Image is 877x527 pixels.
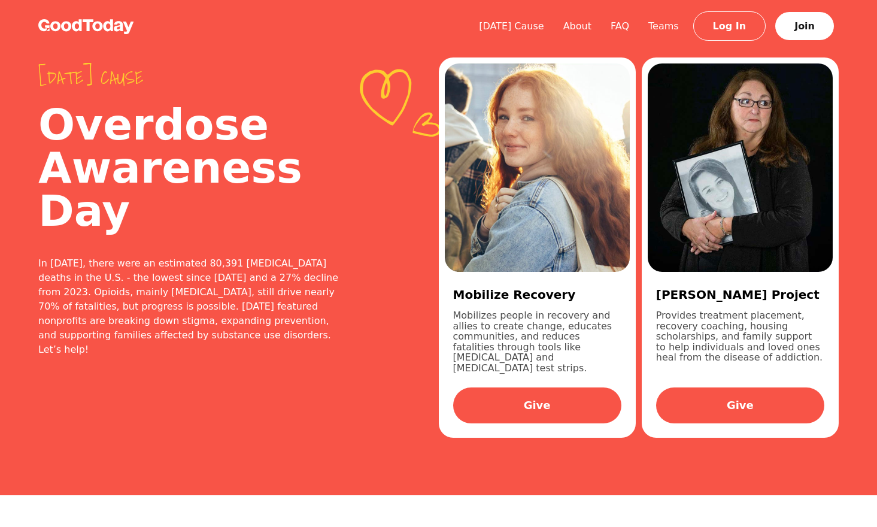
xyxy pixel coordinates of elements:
a: Give [656,387,824,423]
img: 55549765-e85d-421c-af94-2c426a1bf89a.jpg [445,63,630,272]
div: In [DATE], there were an estimated 80,391 [MEDICAL_DATA] deaths in the U.S. - the lowest since [D... [38,256,343,357]
img: 080820140142Email%20Template%20-%20CharityB_v2.jpg [648,63,833,272]
a: Log In [693,11,766,41]
a: [DATE] Cause [469,20,554,32]
a: Give [453,387,621,423]
a: Join [775,12,834,40]
span: [DATE] cause [38,67,343,89]
a: Teams [639,20,688,32]
p: Mobilizes people in recovery and allies to create change, educates communities, and reduces fatal... [453,310,621,374]
h2: Overdose Awareness Day [38,103,343,232]
a: FAQ [601,20,639,32]
img: GoodToday [38,19,134,34]
h3: [PERSON_NAME] Project [656,286,824,303]
a: About [554,20,601,32]
h3: Mobilize Recovery [453,286,621,303]
p: Provides treatment placement, recovery coaching, housing scholarships, and family support to help... [656,310,824,374]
